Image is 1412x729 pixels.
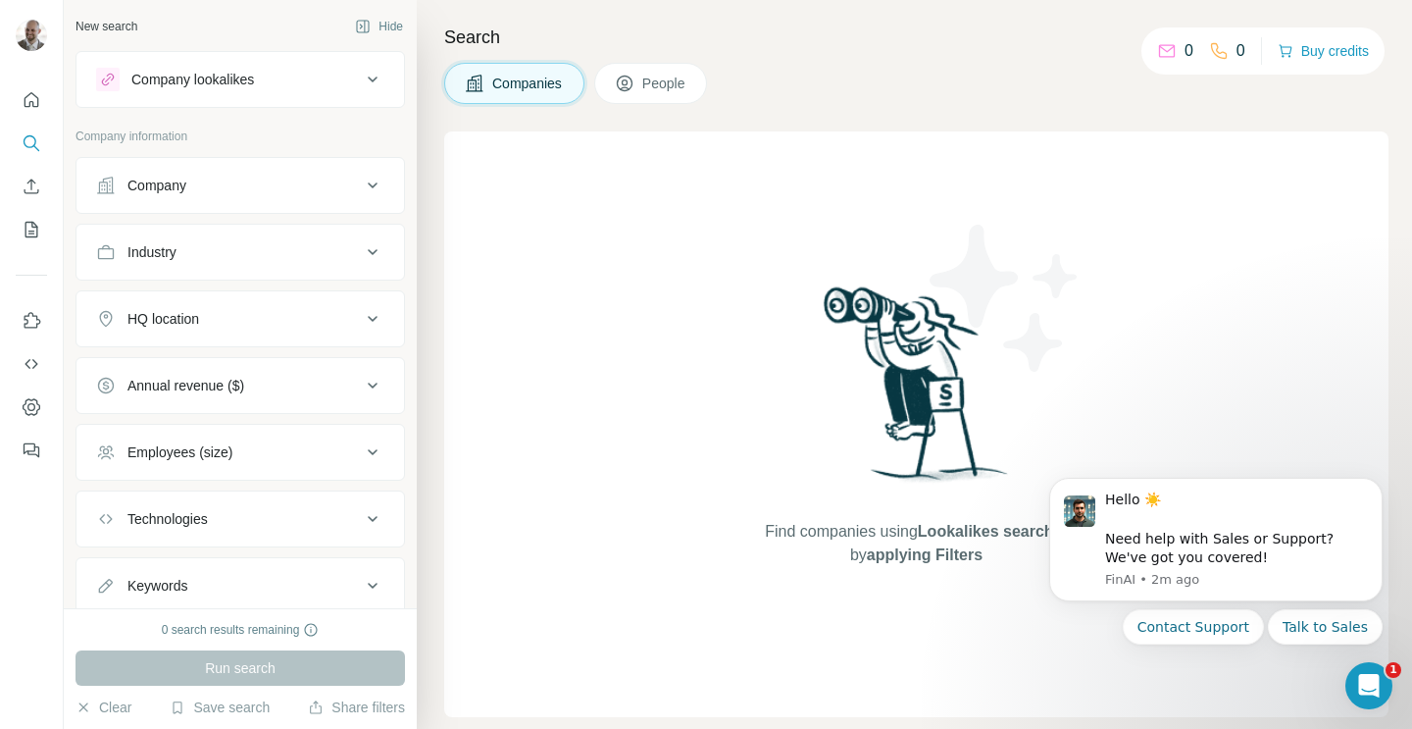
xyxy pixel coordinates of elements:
button: Feedback [16,433,47,468]
span: Companies [492,74,564,93]
button: Use Surfe API [16,346,47,382]
p: 0 [1236,39,1245,63]
button: Quick start [16,82,47,118]
div: New search [76,18,137,35]
div: Employees (size) [127,443,232,462]
div: Keywords [127,576,187,596]
img: Surfe Illustration - Woman searching with binoculars [815,282,1019,500]
p: Company information [76,128,405,145]
span: applying Filters [867,547,983,563]
span: Find companies using or by [759,520,1073,567]
span: 1 [1386,662,1401,678]
h4: Search [444,24,1388,51]
img: Avatar [16,20,47,51]
button: Enrich CSV [16,169,47,204]
button: Employees (size) [76,429,404,476]
button: Keywords [76,562,404,609]
button: My lists [16,212,47,247]
button: Company lookalikes [76,56,404,103]
div: Industry [127,242,176,262]
button: Dashboard [16,390,47,425]
div: HQ location [127,309,199,329]
button: Industry [76,229,404,276]
button: Use Surfe on LinkedIn [16,303,47,338]
img: Surfe Illustration - Stars [917,210,1093,387]
span: Lookalikes search [918,523,1054,540]
button: Technologies [76,495,404,543]
button: Clear [76,698,131,717]
div: Technologies [127,509,208,529]
button: Hide [341,12,417,41]
button: Annual revenue ($) [76,362,404,409]
button: Search [16,126,47,161]
button: Buy credits [1278,37,1369,65]
iframe: Intercom live chat [1345,662,1392,709]
div: Company [127,176,186,195]
div: 0 search results remaining [162,621,320,639]
p: 0 [1185,39,1193,63]
div: Annual revenue ($) [127,376,244,395]
span: People [642,74,687,93]
button: HQ location [76,295,404,342]
button: Save search [170,698,270,717]
button: Share filters [308,698,405,717]
button: Company [76,162,404,209]
iframe: Intercom notifications message [1020,454,1412,719]
div: Company lookalikes [131,70,254,89]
